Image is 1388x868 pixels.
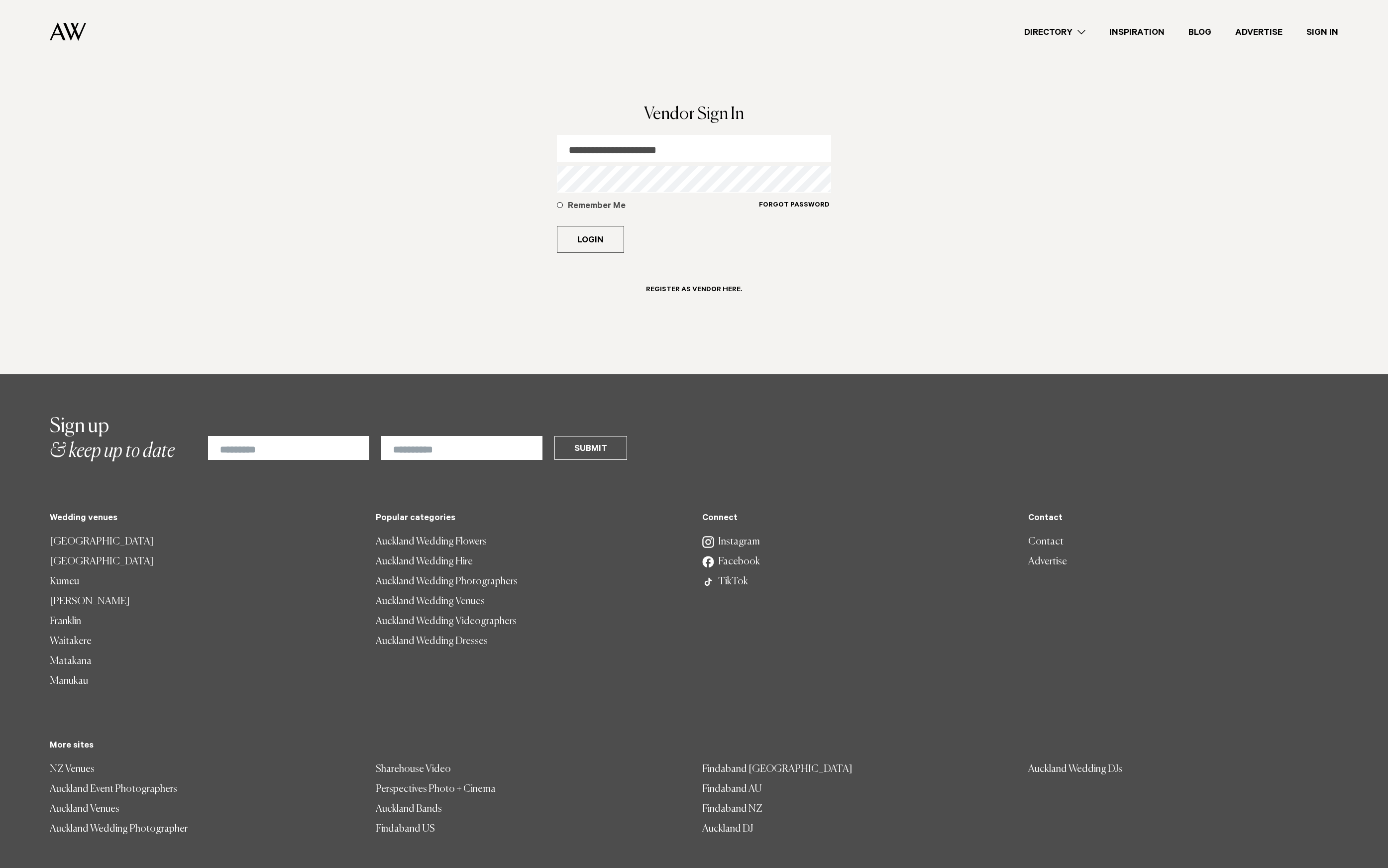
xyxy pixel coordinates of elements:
a: Perspectives Photo + Cinema [376,779,686,799]
a: Auckland Bands [376,799,686,819]
a: Findaband NZ [702,799,1012,819]
a: Register as Vendor here. [634,277,754,309]
a: Facebook [702,552,1012,572]
h5: Connect [702,514,1012,524]
a: Advertise [1028,552,1338,572]
a: Advertise [1223,25,1294,39]
h5: More sites [50,741,1338,752]
h2: & keep up to date [50,414,175,464]
a: Findaband AU [702,779,1012,799]
a: Auckland Event Photographers [50,779,360,799]
a: Blog [1176,25,1223,39]
a: Forgot Password [758,201,830,222]
a: [GEOGRAPHIC_DATA] [50,532,360,552]
h5: Remember Me [568,201,759,213]
a: Franklin [50,612,360,632]
a: Auckland Wedding DJs [1028,759,1338,779]
h6: Forgot Password [759,201,830,211]
button: Submit [554,436,627,460]
img: Auckland Weddings Logo [50,22,86,41]
a: Sign In [1294,25,1350,39]
a: Auckland Wedding Venues [376,592,686,612]
a: Auckland DJ [702,819,1012,839]
a: Sharehouse Video [376,759,686,779]
a: NZ Venues [50,759,360,779]
a: Findaband [GEOGRAPHIC_DATA] [702,759,1012,779]
a: Auckland Wedding Photographers [376,572,686,592]
a: Inspiration [1097,25,1176,39]
a: Kumeu [50,572,360,592]
a: Findaband US [376,819,686,839]
a: [GEOGRAPHIC_DATA] [50,552,360,572]
a: Instagram [702,532,1012,552]
a: TikTok [702,572,1012,592]
a: Auckland Wedding Hire [376,552,686,572]
a: Auckland Wedding Flowers [376,532,686,552]
a: Waitakere [50,632,360,651]
span: Sign up [50,417,109,436]
a: Manukau [50,671,360,691]
a: Directory [1012,25,1097,39]
h1: Vendor Sign In [557,106,832,123]
h5: Wedding venues [50,514,360,524]
a: Contact [1028,532,1338,552]
button: Login [557,226,624,253]
h5: Popular categories [376,514,686,524]
h6: Register as Vendor here. [646,286,742,295]
h5: Contact [1028,514,1338,524]
a: Auckland Wedding Videographers [376,612,686,632]
a: Auckland Venues [50,799,360,819]
a: Auckland Wedding Photographer [50,819,360,839]
a: Matakana [50,651,360,671]
a: Auckland Wedding Dresses [376,632,686,651]
a: [PERSON_NAME] [50,592,360,612]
